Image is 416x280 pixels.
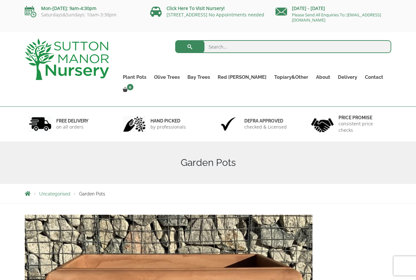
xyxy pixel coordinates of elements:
h6: hand picked [150,118,186,124]
a: [STREET_ADDRESS] No Appointments needed [167,12,264,18]
p: Mon-[DATE]: 9am-4:30pm [25,5,140,12]
h6: FREE DELIVERY [56,118,88,124]
a: Olive Trees [150,73,184,82]
h6: Price promise [339,115,387,121]
img: 3.jpg [217,116,240,132]
a: About [312,73,334,82]
nav: Breadcrumbs [25,191,391,196]
a: Plant Pots [119,73,150,82]
h6: Defra approved [244,118,287,124]
a: Red [PERSON_NAME] [214,73,270,82]
span: 0 [127,84,133,90]
a: Click Here To Visit Nursery! [167,5,225,11]
a: Delivery [334,73,361,82]
img: 1.jpg [29,116,51,132]
a: Uncategorised [39,191,70,196]
p: consistent price checks [339,121,387,133]
p: on all orders [56,124,88,130]
a: Bay Trees [184,73,214,82]
p: checked & Licensed [244,124,287,130]
img: 4.jpg [311,114,334,134]
a: Topiary&Other [270,73,312,82]
img: 2.jpg [123,116,146,132]
p: Saturdays&Sundays: 10am-3:30pm [25,12,140,17]
p: by professionals [150,124,186,130]
h1: Garden Pots [25,157,391,168]
a: Contact [361,73,387,82]
input: Search... [175,40,392,53]
a: Please Send All Enquiries To: [EMAIL_ADDRESS][DOMAIN_NAME] [292,12,381,23]
img: logo [25,39,109,80]
span: Garden Pots [79,191,105,196]
a: 0 [119,86,135,95]
p: [DATE] - [DATE] [276,5,391,12]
